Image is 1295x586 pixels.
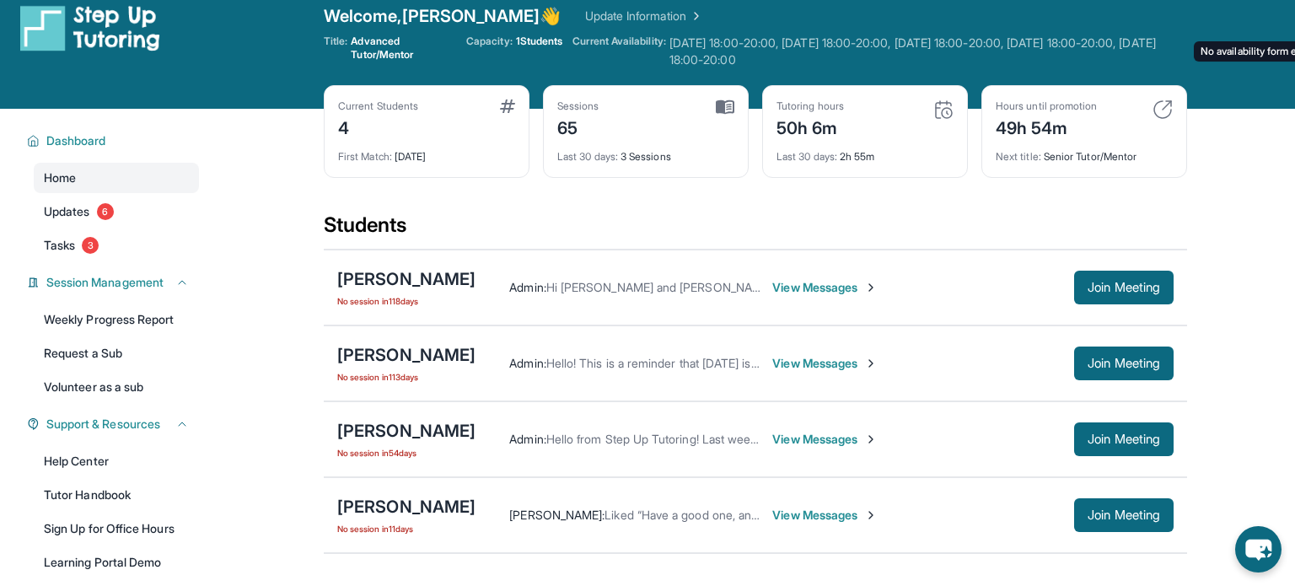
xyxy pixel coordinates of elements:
[34,230,199,261] a: Tasks3
[585,8,703,24] a: Update Information
[338,99,418,113] div: Current Students
[40,132,189,149] button: Dashboard
[557,150,618,163] span: Last 30 days :
[40,274,189,291] button: Session Management
[46,416,160,433] span: Support & Resources
[44,203,90,220] span: Updates
[34,163,199,193] a: Home
[509,280,545,294] span: Admin :
[776,150,837,163] span: Last 30 days :
[324,4,562,28] span: Welcome, [PERSON_NAME] 👋
[338,140,515,164] div: [DATE]
[509,356,545,370] span: Admin :
[34,196,199,227] a: Updates6
[338,150,392,163] span: First Match :
[996,99,1097,113] div: Hours until promotion
[20,4,160,51] img: logo
[509,432,545,446] span: Admin :
[34,513,199,544] a: Sign Up for Office Hours
[46,132,106,149] span: Dashboard
[1088,510,1160,520] span: Join Meeting
[34,304,199,335] a: Weekly Progress Report
[1074,498,1174,532] button: Join Meeting
[337,370,476,384] span: No session in 113 days
[772,355,878,372] span: View Messages
[1074,347,1174,380] button: Join Meeting
[933,99,954,120] img: card
[337,522,476,535] span: No session in 11 days
[351,35,456,62] span: Advanced Tutor/Mentor
[337,495,476,519] div: [PERSON_NAME]
[337,294,476,308] span: No session in 118 days
[996,140,1173,164] div: Senior Tutor/Mentor
[557,140,734,164] div: 3 Sessions
[324,212,1187,249] div: Students
[776,140,954,164] div: 2h 55m
[1074,422,1174,456] button: Join Meeting
[337,267,476,291] div: [PERSON_NAME]
[82,237,99,254] span: 3
[338,113,418,140] div: 4
[864,357,878,370] img: Chevron-Right
[44,237,75,254] span: Tasks
[1153,99,1173,120] img: card
[34,446,199,476] a: Help Center
[46,274,164,291] span: Session Management
[337,446,476,460] span: No session in 54 days
[669,35,1187,68] span: [DATE] 18:00-20:00, [DATE] 18:00-20:00, [DATE] 18:00-20:00, [DATE] 18:00-20:00, [DATE] 18:00-20:00
[1088,282,1160,293] span: Join Meeting
[337,419,476,443] div: [PERSON_NAME]
[864,433,878,446] img: Chevron-Right
[1235,526,1282,573] button: chat-button
[557,113,599,140] div: 65
[1088,358,1160,368] span: Join Meeting
[1074,271,1174,304] button: Join Meeting
[605,508,852,522] span: Liked “Have a good one, and See you [DATE].”
[572,35,665,68] span: Current Availability:
[996,150,1041,163] span: Next title :
[772,279,878,296] span: View Messages
[996,113,1097,140] div: 49h 54m
[776,99,844,113] div: Tutoring hours
[34,480,199,510] a: Tutor Handbook
[716,99,734,115] img: card
[509,508,605,522] span: [PERSON_NAME] :
[864,281,878,294] img: Chevron-Right
[776,113,844,140] div: 50h 6m
[772,507,878,524] span: View Messages
[466,35,513,48] span: Capacity:
[1088,434,1160,444] span: Join Meeting
[686,8,703,24] img: Chevron Right
[40,416,189,433] button: Support & Resources
[500,99,515,113] img: card
[34,372,199,402] a: Volunteer as a sub
[34,547,199,578] a: Learning Portal Demo
[516,35,563,48] span: 1 Students
[557,99,599,113] div: Sessions
[337,343,476,367] div: [PERSON_NAME]
[44,169,76,186] span: Home
[97,203,114,220] span: 6
[34,338,199,368] a: Request a Sub
[324,35,347,62] span: Title:
[864,508,878,522] img: Chevron-Right
[772,431,878,448] span: View Messages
